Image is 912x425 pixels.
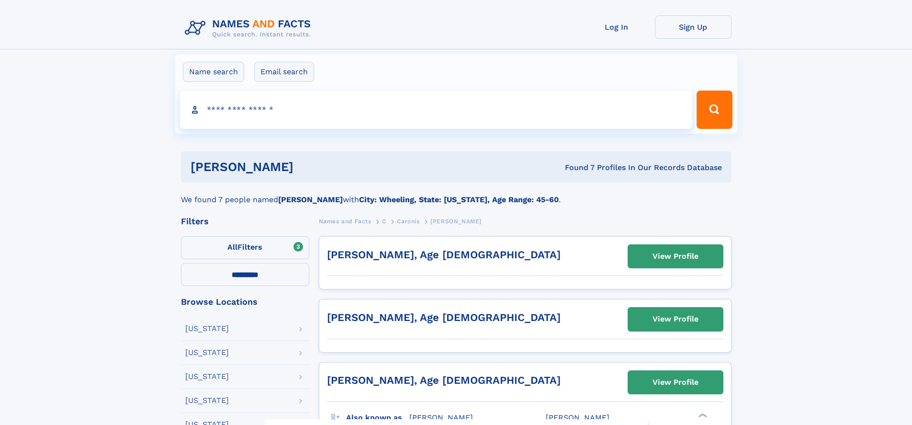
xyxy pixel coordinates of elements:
img: Logo Names and Facts [181,15,319,41]
a: [PERSON_NAME], Age [DEMOGRAPHIC_DATA] [327,374,561,386]
div: Found 7 Profiles In Our Records Database [429,162,722,173]
span: [PERSON_NAME] [430,218,482,225]
span: [PERSON_NAME] [546,413,609,422]
a: Sign Up [655,15,732,39]
b: [PERSON_NAME] [278,195,343,204]
a: View Profile [628,308,723,331]
span: Caronis [397,218,419,225]
label: Name search [183,62,244,82]
label: Email search [254,62,314,82]
span: C [382,218,386,225]
b: City: Wheeling, State: [US_STATE], Age Range: 45-60 [359,195,559,204]
div: Filters [181,217,309,226]
a: [PERSON_NAME], Age [DEMOGRAPHIC_DATA] [327,249,561,261]
div: View Profile [653,245,698,267]
button: Search Button [697,91,732,129]
a: Caronis [397,215,419,227]
span: [PERSON_NAME] [409,413,473,422]
div: Browse Locations [181,298,309,306]
span: All [227,242,237,252]
div: View Profile [653,371,698,393]
div: We found 7 people named with . [181,183,732,206]
div: [US_STATE] [185,325,229,333]
h1: [PERSON_NAME] [191,161,429,173]
input: search input [180,91,693,129]
div: View Profile [653,308,698,330]
a: [PERSON_NAME], Age [DEMOGRAPHIC_DATA] [327,311,561,323]
div: ❯ [696,413,708,419]
div: [US_STATE] [185,373,229,380]
a: Log In [578,15,655,39]
label: Filters [181,236,309,259]
a: C [382,215,386,227]
a: Names and Facts [319,215,372,227]
a: View Profile [628,371,723,394]
a: View Profile [628,245,723,268]
div: [US_STATE] [185,349,229,356]
div: [US_STATE] [185,397,229,404]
